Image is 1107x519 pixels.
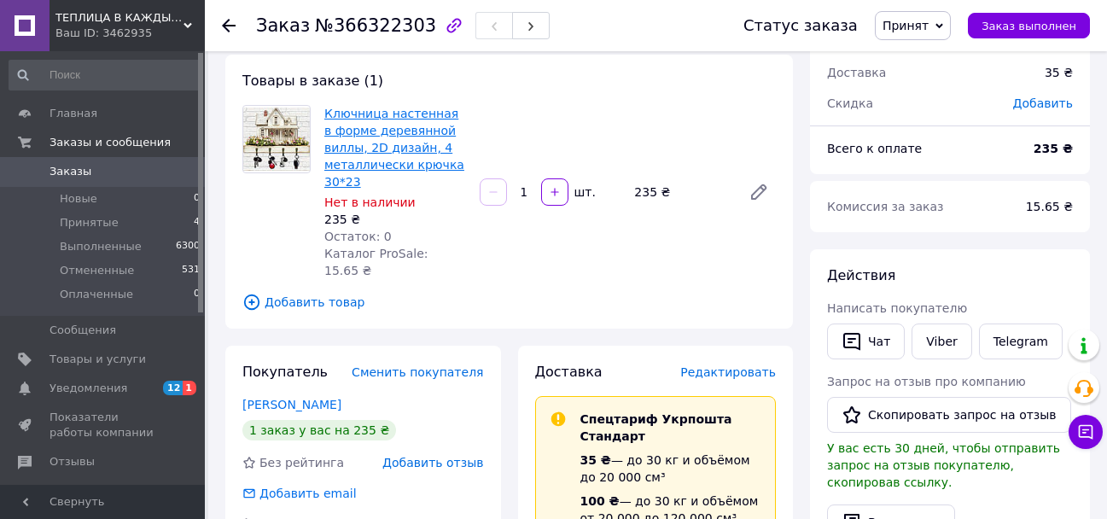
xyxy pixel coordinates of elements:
[258,485,358,502] div: Добавить email
[60,263,134,278] span: Отмененные
[324,211,466,228] div: 235 ₴
[60,287,133,302] span: Оплаченные
[315,15,436,36] span: №366322303
[259,456,344,469] span: Без рейтинга
[1026,200,1073,213] span: 15.65 ₴
[50,106,97,121] span: Главная
[242,398,341,411] a: [PERSON_NAME]
[827,200,944,213] span: Комиссия за заказ
[827,267,895,283] span: Действия
[743,17,858,34] div: Статус заказа
[242,293,776,312] span: Добавить товар
[183,381,196,395] span: 1
[382,456,483,469] span: Добавить отзыв
[352,365,483,379] span: Сменить покупателя
[827,375,1026,388] span: Запрос на отзыв про компанию
[50,164,91,179] span: Заказы
[222,17,236,34] div: Вернуться назад
[580,412,732,443] span: Спецтариф Укрпошта Стандарт
[627,180,735,204] div: 235 ₴
[50,352,146,367] span: Товары и услуги
[570,184,597,201] div: шт.
[50,135,171,150] span: Заказы и сообщения
[50,454,95,469] span: Отзывы
[176,239,200,254] span: 6300
[256,15,310,36] span: Заказ
[968,13,1090,38] button: Заказ выполнен
[979,324,1063,359] a: Telegram
[827,66,886,79] span: Доставка
[912,324,971,359] a: Viber
[324,247,428,277] span: Каталог ProSale: 15.65 ₴
[324,230,392,243] span: Остаток: 0
[680,365,776,379] span: Редактировать
[241,485,358,502] div: Добавить email
[827,142,922,155] span: Всего к оплате
[324,107,464,189] a: Ключница настенная в форме деревянной виллы, 2D дизайн, 4 металлически крючка 30*23
[182,263,200,278] span: 531
[243,108,310,170] img: Ключница настенная в форме деревянной виллы, 2D дизайн, 4 металлически крючка 30*23
[60,215,119,230] span: Принятые
[194,287,200,302] span: 0
[1069,415,1103,449] button: Чат с покупателем
[50,484,119,499] span: Покупатели
[827,96,873,110] span: Скидка
[1034,54,1083,91] div: 35 ₴
[742,175,776,209] a: Редактировать
[60,191,97,207] span: Новые
[580,452,762,486] div: — до 30 кг и объёмом до 20 000 см³
[163,381,183,395] span: 12
[580,494,620,508] span: 100 ₴
[194,191,200,207] span: 0
[1013,96,1073,110] span: Добавить
[883,19,929,32] span: Принят
[50,410,158,440] span: Показатели работы компании
[55,10,184,26] span: ТЕПЛИЦА В КАЖДЫЙ ДОМ
[324,195,416,209] span: Нет в наличии
[827,324,905,359] button: Чат
[242,73,383,89] span: Товары в заказе (1)
[580,453,611,467] span: 35 ₴
[60,239,142,254] span: Выполненные
[50,381,127,396] span: Уведомления
[535,364,603,380] span: Доставка
[827,301,967,315] span: Написать покупателю
[50,323,116,338] span: Сообщения
[827,441,1060,489] span: У вас есть 30 дней, чтобы отправить запрос на отзыв покупателю, скопировав ссылку.
[242,420,396,440] div: 1 заказ у вас на 235 ₴
[982,20,1076,32] span: Заказ выполнен
[9,60,201,90] input: Поиск
[827,397,1071,433] button: Скопировать запрос на отзыв
[194,215,200,230] span: 4
[1034,142,1073,155] b: 235 ₴
[242,364,328,380] span: Покупатель
[55,26,205,41] div: Ваш ID: 3462935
